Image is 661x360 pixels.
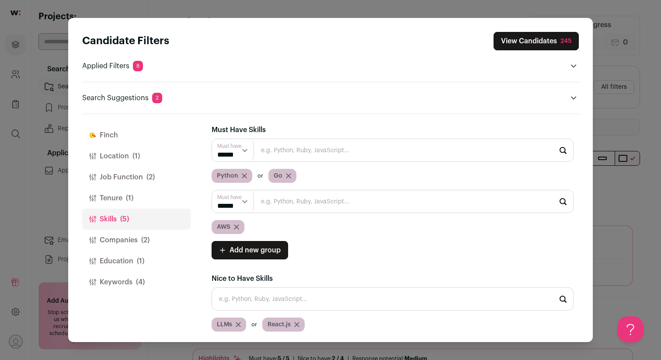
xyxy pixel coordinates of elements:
[560,37,571,45] div: 245
[82,209,191,230] button: Skills(5)
[494,32,579,50] button: Close search preferences
[217,223,230,231] span: AWS
[212,139,574,162] input: e.g. Python, Ruby, JavaScript...
[82,146,191,167] button: Location(1)
[82,272,191,293] button: Keywords(4)
[141,235,150,245] span: (2)
[82,36,169,46] strong: Candidate Filters
[212,241,288,259] button: Add new group
[230,245,281,255] span: Add new group
[212,190,574,213] input: e.g. Python, Ruby, JavaScript...
[617,316,644,343] iframe: Help Scout Beacon - Open
[568,61,579,71] button: Open applied filters
[82,61,143,71] p: Applied Filters
[212,287,574,311] input: e.g. Python, Ruby, JavaScript...
[146,172,155,182] span: (2)
[137,256,144,266] span: (1)
[82,230,191,251] button: Companies(2)
[212,275,273,282] span: Nice to Have Skills
[82,251,191,272] button: Education(1)
[217,171,238,180] span: Python
[212,125,266,135] label: Must Have Skills
[274,171,282,180] span: Go
[82,125,191,146] button: Finch
[268,320,291,329] span: React.js
[133,61,143,71] span: 8
[82,93,162,103] p: Search Suggestions
[132,151,140,161] span: (1)
[152,93,162,103] span: 2
[82,188,191,209] button: Tenure(1)
[136,277,145,287] span: (4)
[126,193,133,203] span: (1)
[120,214,129,224] span: (5)
[217,320,232,329] span: LLMs
[82,167,191,188] button: Job Function(2)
